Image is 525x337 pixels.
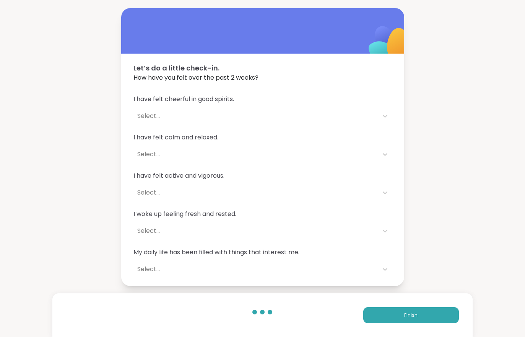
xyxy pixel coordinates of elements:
[137,150,374,159] div: Select...
[137,111,374,121] div: Select...
[133,248,392,257] span: My daily life has been filled with things that interest me.
[133,95,392,104] span: I have felt cheerful in good spirits.
[133,171,392,180] span: I have felt active and vigorous.
[363,307,459,323] button: Finish
[404,312,418,319] span: Finish
[133,73,392,82] span: How have you felt over the past 2 weeks?
[137,188,374,197] div: Select...
[133,63,392,73] span: Let’s do a little check-in.
[137,226,374,236] div: Select...
[133,133,392,142] span: I have felt calm and relaxed.
[133,209,392,219] span: I woke up feeling fresh and rested.
[137,265,374,274] div: Select...
[351,6,427,82] img: ShareWell Logomark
